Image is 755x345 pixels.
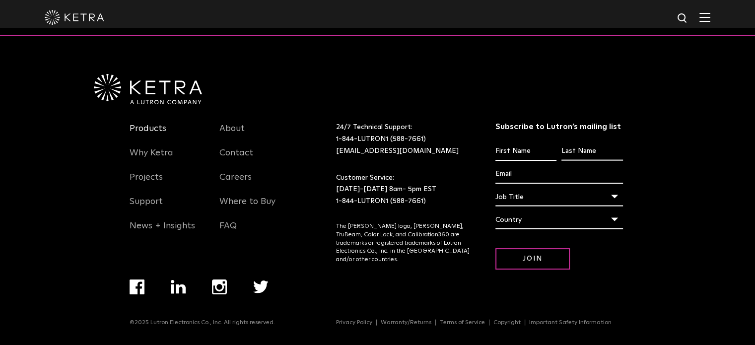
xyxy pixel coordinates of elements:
a: Terms of Service [436,320,489,326]
p: Customer Service: [DATE]-[DATE] 8am- 5pm EST [336,172,471,207]
a: Projects [130,172,163,195]
input: Last Name [561,142,622,161]
a: 1-844-LUTRON1 (588-7661) [336,198,426,205]
img: search icon [677,12,689,25]
img: Hamburger%20Nav.svg [699,12,710,22]
img: linkedin [171,280,186,294]
div: Country [495,210,623,229]
div: Navigation Menu [336,319,625,326]
a: Where to Buy [219,196,275,219]
div: Job Title [495,188,623,207]
p: 24/7 Technical Support: [336,122,471,157]
a: [EMAIL_ADDRESS][DOMAIN_NAME] [336,147,459,154]
input: Email [495,165,623,184]
a: News + Insights [130,220,195,243]
div: Navigation Menu [130,279,295,319]
input: Join [495,248,570,270]
img: instagram [212,279,227,294]
div: Navigation Menu [130,122,205,243]
h3: Subscribe to Lutron’s mailing list [495,122,623,132]
a: Warranty/Returns [377,320,436,326]
a: Contact [219,147,253,170]
a: FAQ [219,220,237,243]
img: twitter [253,280,269,293]
img: ketra-logo-2019-white [45,10,104,25]
a: Important Safety Information [525,320,616,326]
a: Products [130,123,166,146]
p: The [PERSON_NAME] logo, [PERSON_NAME], TruBeam, Color Lock, and Calibration360 are trademarks or ... [336,222,471,264]
a: 1-844-LUTRON1 (588-7661) [336,136,426,142]
div: Navigation Menu [219,122,295,243]
a: Support [130,196,163,219]
a: Copyright [489,320,525,326]
a: Why Ketra [130,147,173,170]
a: Careers [219,172,252,195]
input: First Name [495,142,556,161]
p: ©2025 Lutron Electronics Co., Inc. All rights reserved. [130,319,275,326]
img: facebook [130,279,144,294]
img: Ketra-aLutronCo_White_RGB [94,74,202,105]
a: About [219,123,245,146]
a: Privacy Policy [332,320,377,326]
